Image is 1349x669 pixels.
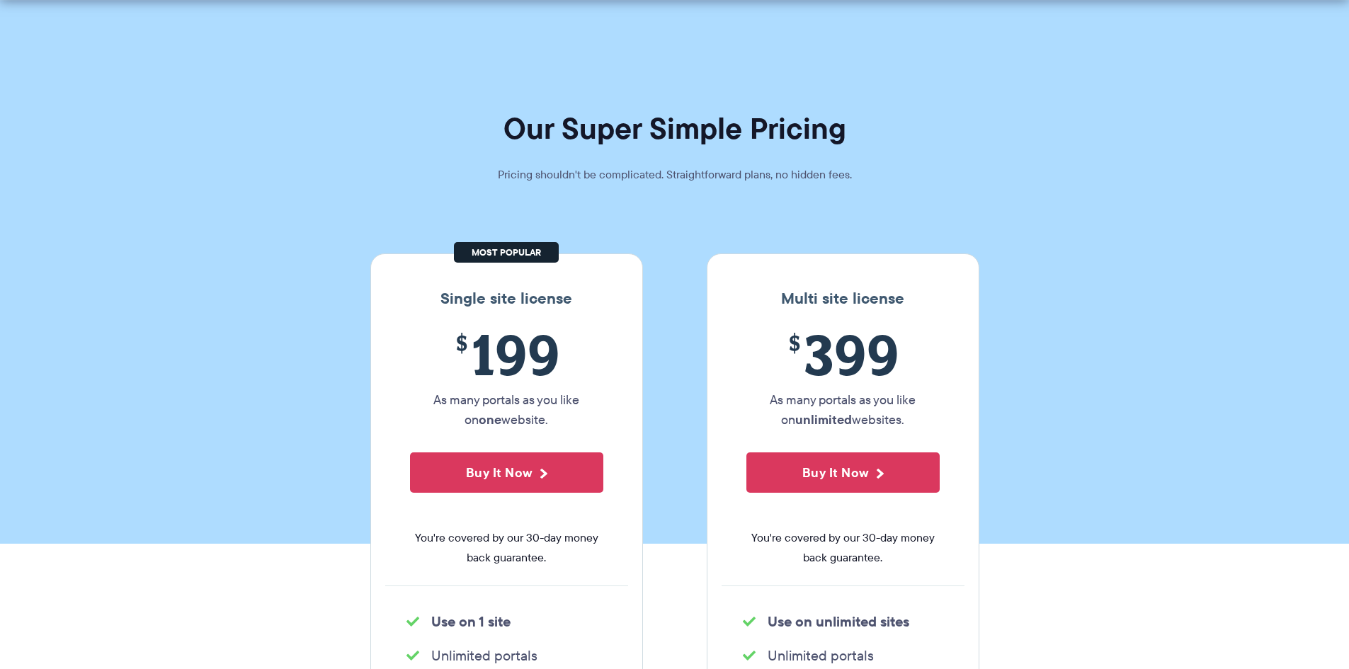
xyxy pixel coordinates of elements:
[746,452,940,493] button: Buy It Now
[746,390,940,430] p: As many portals as you like on websites.
[410,528,603,568] span: You're covered by our 30-day money back guarantee.
[462,165,887,185] p: Pricing shouldn't be complicated. Straightforward plans, no hidden fees.
[479,410,501,429] strong: one
[722,290,964,308] h3: Multi site license
[768,611,909,632] strong: Use on unlimited sites
[746,528,940,568] span: You're covered by our 30-day money back guarantee.
[431,611,511,632] strong: Use on 1 site
[743,646,943,665] li: Unlimited portals
[410,322,603,387] span: 199
[406,646,607,665] li: Unlimited portals
[795,410,852,429] strong: unlimited
[746,322,940,387] span: 399
[410,390,603,430] p: As many portals as you like on website.
[410,452,603,493] button: Buy It Now
[385,290,628,308] h3: Single site license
